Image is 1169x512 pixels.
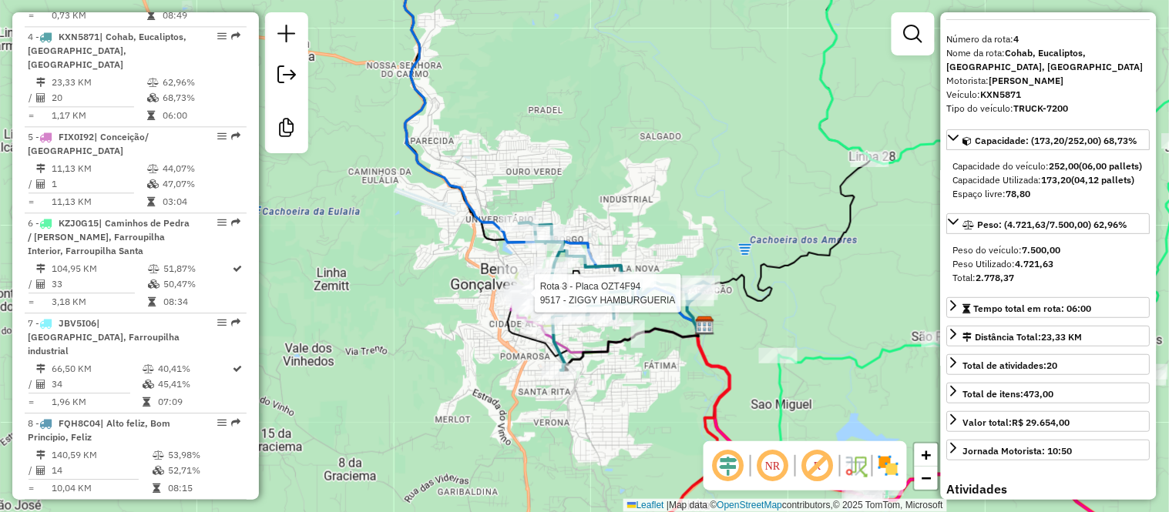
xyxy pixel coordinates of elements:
td: 14 [51,463,152,478]
td: 104,95 KM [51,261,147,276]
div: Motorista: [947,74,1151,88]
td: 51,87% [163,261,232,276]
td: = [28,294,35,310]
span: | Caminhos de Pedra / [PERSON_NAME], Farroupilha Interior, Farroupilha Santa [28,217,190,256]
i: % de utilização da cubagem [143,380,154,389]
em: Rota exportada [231,418,240,427]
a: Leaflet [627,500,664,510]
i: % de utilização do peso [153,450,164,460]
span: Capacidade: (173,20/252,00) 68,73% [976,135,1138,146]
i: % de utilização da cubagem [147,179,159,189]
strong: [PERSON_NAME] [989,75,1064,86]
td: 34 [51,376,142,392]
span: 6 - [28,217,190,256]
td: / [28,463,35,478]
i: Tempo total em rota [147,197,155,206]
td: 140,59 KM [51,447,152,463]
td: 3,18 KM [51,294,147,310]
i: % de utilização da cubagem [148,279,160,289]
a: Exportar sessão [271,59,302,94]
span: Peso: (4.721,63/7.500,00) 62,96% [978,219,1128,230]
a: Peso: (4.721,63/7.500,00) 62,96% [947,213,1151,234]
i: Tempo total em rota [147,111,155,120]
td: 23,33 KM [51,75,146,90]
strong: (06,00 pallets) [1080,160,1143,172]
td: 45,41% [157,376,232,392]
div: Número da rota: [947,32,1151,46]
div: Distância Total: [963,330,1083,344]
i: Total de Atividades [36,466,45,475]
div: Veículo: [947,88,1151,102]
i: % de utilização da cubagem [147,93,159,102]
strong: R$ 29.654,00 [1013,417,1070,428]
a: Jornada Motorista: 10:50 [947,440,1151,460]
span: 5 - [28,131,149,156]
span: Ocultar NR [754,447,791,484]
div: Map data © contributors,© 2025 TomTom, Microsoft [623,499,947,512]
i: Tempo total em rota [147,11,155,20]
div: Peso: (4.721,63/7.500,00) 62,96% [947,237,1151,291]
div: Capacidade do veículo: [953,159,1144,173]
i: % de utilização do peso [147,78,159,87]
div: Total: [953,271,1144,285]
span: Total de atividades: [963,360,1058,371]
td: 33 [51,276,147,292]
i: Distância Total [36,78,45,87]
td: / [28,276,35,292]
td: 08:34 [163,294,232,310]
a: Criar modelo [271,112,302,147]
i: Tempo total em rota [148,297,156,306]
i: % de utilização da cubagem [153,466,164,475]
strong: (04,12 pallets) [1072,174,1135,186]
i: Distância Total [36,364,45,373]
a: Distância Total:23,33 KM [947,326,1151,346]
a: Total de itens:473,00 [947,383,1151,403]
div: Valor total: [963,416,1070,430]
span: 8 - [28,417,170,443]
strong: 252,00 [1050,160,1080,172]
td: / [28,376,35,392]
td: 06:00 [162,108,240,123]
strong: Cohab, Eucaliptos, [GEOGRAPHIC_DATA], [GEOGRAPHIC_DATA] [947,47,1144,72]
td: 68,73% [162,90,240,105]
h4: Atividades [947,482,1151,497]
img: POLARTICA [695,316,715,336]
a: Exibir filtros [898,18,929,49]
td: 40,41% [157,361,232,376]
td: 08:15 [167,480,240,496]
div: Peso Utilizado: [953,257,1144,271]
td: 53,98% [167,447,240,463]
div: Tipo do veículo: [947,102,1151,115]
div: Capacidade Utilizada: [953,173,1144,187]
span: KXN5871 [59,31,99,42]
span: + [922,445,932,464]
strong: 4.721,63 [1016,258,1054,269]
em: Opções [217,218,227,227]
span: | Cohab, Eucaliptos, [GEOGRAPHIC_DATA], [GEOGRAPHIC_DATA] [28,31,186,70]
a: Capacidade: (173,20/252,00) 68,73% [947,129,1151,150]
td: = [28,194,35,209]
td: 03:04 [162,194,240,209]
span: FQH8C04 [59,417,100,429]
span: − [922,468,932,487]
td: 62,96% [162,75,240,90]
em: Rota exportada [231,218,240,227]
td: 10,04 KM [51,480,152,496]
i: Distância Total [36,164,45,173]
em: Opções [217,32,227,41]
i: Tempo total em rota [143,397,150,407]
a: Zoom out [915,467,938,490]
span: FIX0I92 [59,131,94,142]
td: 20 [51,90,146,105]
span: Ocultar deslocamento [710,447,747,484]
i: % de utilização do peso [147,164,159,173]
td: 66,50 KM [51,361,142,376]
img: Exibir/Ocultar setores [876,453,901,478]
strong: 2.778,37 [976,272,1015,283]
td: / [28,90,35,105]
strong: TRUCK-7200 [1014,102,1069,114]
a: Nova sessão e pesquisa [271,18,302,53]
div: Total de itens: [963,387,1054,401]
td: 1,17 KM [51,108,146,123]
strong: 20 [1047,360,1058,371]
